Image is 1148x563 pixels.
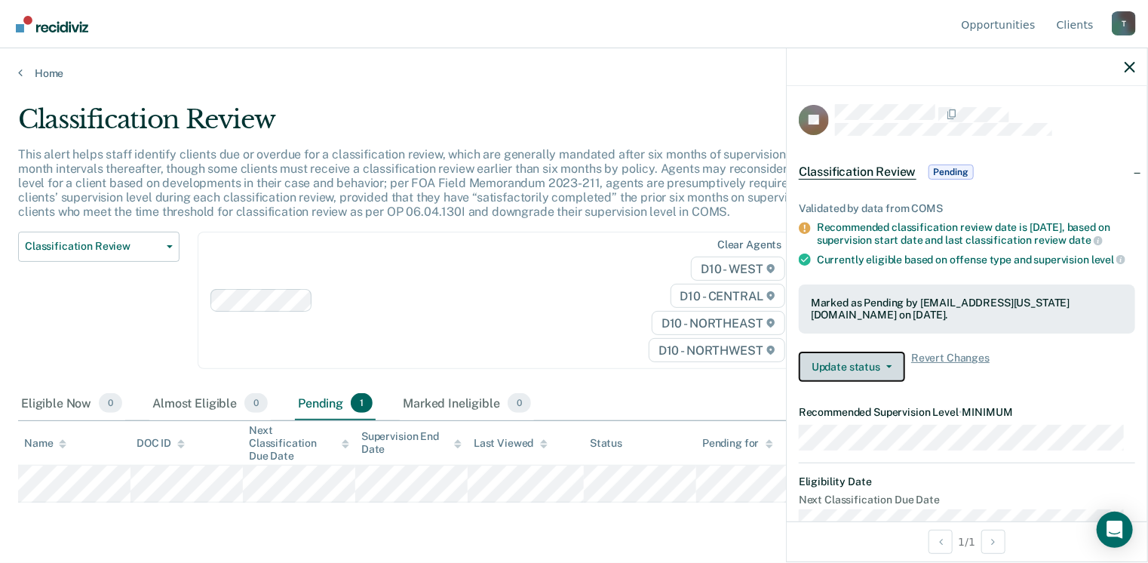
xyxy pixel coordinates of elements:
[691,257,784,281] span: D10 - WEST
[929,530,953,554] button: Previous Opportunity
[671,284,785,308] span: D10 - CENTRAL
[911,352,990,382] span: Revert Changes
[508,393,531,413] span: 0
[24,437,66,450] div: Name
[18,66,1130,80] a: Home
[649,338,784,362] span: D10 - NORTHWEST
[244,393,268,413] span: 0
[351,393,373,413] span: 1
[361,430,462,456] div: Supervision End Date
[18,147,875,220] p: This alert helps staff identify clients due or overdue for a classification review, which are gen...
[717,238,781,251] div: Clear agents
[18,104,879,147] div: Classification Review
[799,165,916,180] span: Classification Review
[799,406,1135,419] dt: Recommended Supervision Level MINIMUM
[929,165,974,180] span: Pending
[817,221,1135,247] div: Recommended classification review date is [DATE], based on supervision start date and last classi...
[400,387,534,420] div: Marked Ineligible
[799,494,1135,506] dt: Next Classification Due Date
[652,311,784,335] span: D10 - NORTHEAST
[1097,512,1133,548] div: Open Intercom Messenger
[799,475,1135,488] dt: Eligibility Date
[799,352,905,382] button: Update status
[474,437,547,450] div: Last Viewed
[99,393,122,413] span: 0
[590,437,622,450] div: Status
[799,202,1135,215] div: Validated by data from COMS
[1112,11,1136,35] div: T
[295,387,376,420] div: Pending
[981,530,1005,554] button: Next Opportunity
[18,387,125,420] div: Eligible Now
[817,253,1135,266] div: Currently eligible based on offense type and supervision
[16,16,88,32] img: Recidiviz
[959,406,962,418] span: •
[1091,254,1125,266] span: level
[811,297,1123,322] div: Marked as Pending by [EMAIL_ADDRESS][US_STATE][DOMAIN_NAME] on [DATE].
[1112,11,1136,35] button: Profile dropdown button
[702,437,772,450] div: Pending for
[149,387,271,420] div: Almost Eligible
[25,240,161,253] span: Classification Review
[249,424,349,462] div: Next Classification Due Date
[787,521,1147,561] div: 1 / 1
[787,148,1147,196] div: Classification ReviewPending
[137,437,185,450] div: DOC ID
